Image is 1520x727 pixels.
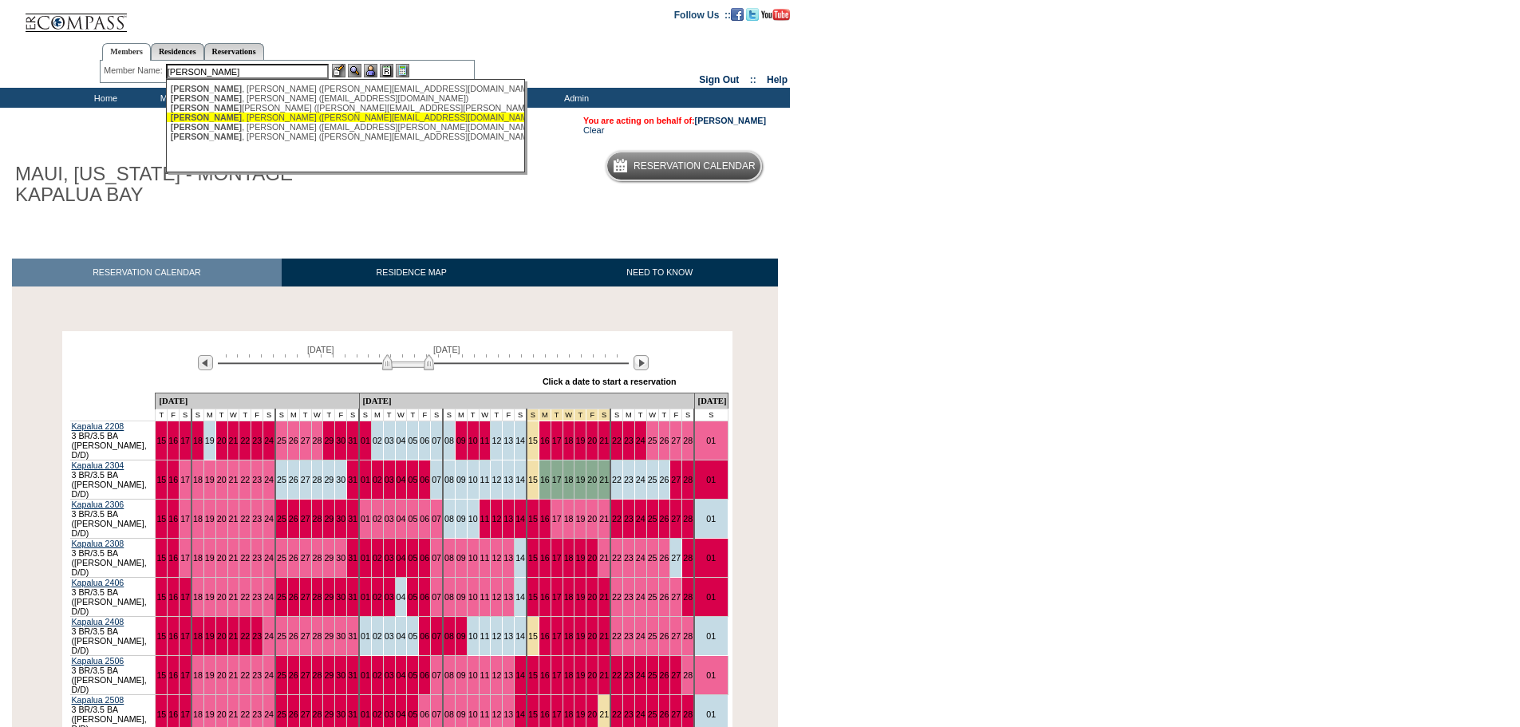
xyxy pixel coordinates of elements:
[648,514,657,524] a: 25
[456,436,466,445] a: 09
[264,631,274,641] a: 24
[180,631,190,641] a: 17
[180,592,190,602] a: 17
[432,475,441,484] a: 07
[444,592,454,602] a: 08
[540,514,550,524] a: 16
[587,631,597,641] a: 20
[695,116,766,125] a: [PERSON_NAME]
[468,631,478,641] a: 10
[444,475,454,484] a: 08
[193,514,203,524] a: 18
[624,514,634,524] a: 23
[624,553,634,563] a: 23
[240,475,250,484] a: 22
[575,475,585,484] a: 19
[361,436,370,445] a: 01
[648,475,657,484] a: 25
[599,553,609,563] a: 21
[480,631,490,641] a: 11
[636,475,646,484] a: 24
[552,475,562,484] a: 17
[671,514,681,524] a: 27
[193,475,203,484] a: 18
[599,592,609,602] a: 21
[324,553,334,563] a: 29
[468,475,478,484] a: 10
[492,436,501,445] a: 12
[277,553,286,563] a: 25
[515,631,525,641] a: 14
[313,436,322,445] a: 28
[456,631,466,641] a: 09
[746,8,759,21] img: Follow us on Twitter
[198,355,213,370] img: Previous
[336,436,345,445] a: 30
[761,9,790,21] img: Subscribe to our YouTube Channel
[361,631,370,641] a: 01
[634,161,756,172] h5: Reservation Calendar
[373,514,382,524] a: 02
[624,436,634,445] a: 23
[575,631,585,641] a: 19
[683,553,693,563] a: 28
[193,592,203,602] a: 18
[480,592,490,602] a: 11
[324,436,334,445] a: 29
[229,514,239,524] a: 21
[660,436,669,445] a: 26
[552,631,562,641] a: 17
[313,631,322,641] a: 28
[444,553,454,563] a: 08
[503,631,513,641] a: 13
[575,592,585,602] a: 19
[587,514,597,524] a: 20
[397,592,406,602] a: 04
[480,514,490,524] a: 11
[432,592,441,602] a: 07
[660,553,669,563] a: 26
[168,631,178,641] a: 16
[180,475,190,484] a: 17
[648,436,657,445] a: 25
[240,553,250,563] a: 22
[373,631,382,641] a: 02
[348,514,357,524] a: 31
[444,631,454,641] a: 08
[252,436,262,445] a: 23
[373,592,382,602] a: 02
[612,553,622,563] a: 22
[540,553,550,563] a: 16
[282,259,542,286] a: RESIDENCE MAP
[156,514,166,524] a: 15
[731,9,744,18] a: Become our fan on Facebook
[396,64,409,77] img: b_calculator.gif
[217,631,227,641] a: 20
[102,43,151,61] a: Members
[301,592,310,602] a: 27
[564,592,574,602] a: 18
[385,475,394,484] a: 03
[612,592,622,602] a: 22
[671,436,681,445] a: 27
[492,553,501,563] a: 12
[587,553,597,563] a: 20
[671,475,681,484] a: 27
[683,475,693,484] a: 28
[575,436,585,445] a: 19
[264,514,274,524] a: 24
[168,514,178,524] a: 16
[515,514,525,524] a: 14
[385,553,394,563] a: 03
[277,436,286,445] a: 25
[660,475,669,484] a: 26
[599,475,609,484] a: 21
[168,436,178,445] a: 16
[564,436,574,445] a: 18
[731,8,744,21] img: Become our fan on Facebook
[503,553,513,563] a: 13
[72,617,124,626] a: Kapalua 2408
[636,436,646,445] a: 24
[503,514,513,524] a: 13
[408,592,417,602] a: 05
